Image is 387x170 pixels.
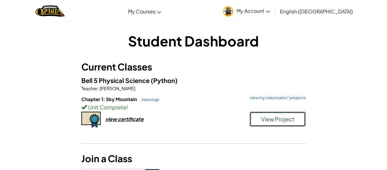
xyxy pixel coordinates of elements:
[81,85,98,91] span: Teacher
[98,85,99,91] span: :
[81,96,138,102] span: Chapter 1: Sky Mountain
[280,8,353,15] span: English ([GEOGRAPHIC_DATA])
[223,6,233,17] img: avatar
[261,115,294,123] span: View Project
[99,85,135,91] span: [PERSON_NAME]
[81,31,306,51] h1: Student Dashboard
[36,5,64,17] a: Ozaria by CodeCombat logo
[36,5,64,17] img: Home
[151,76,178,84] span: (Python)
[81,60,306,74] h3: Current Classes
[105,116,144,122] div: view certificate
[81,76,151,84] span: Bell 5 Physical Science
[127,104,128,111] span: !
[220,1,273,21] a: My Account
[250,112,306,127] button: View Project
[246,96,306,100] a: view my classmates' projects
[125,3,164,20] a: My Courses
[81,152,306,166] h3: Join a Class
[277,3,356,20] a: English ([GEOGRAPHIC_DATA])
[138,97,159,102] a: view map
[81,112,101,128] img: certificate-icon.png
[87,104,127,111] span: Unit Complete
[236,7,270,14] span: My Account
[81,116,144,122] a: view certificate
[128,8,155,15] span: My Courses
